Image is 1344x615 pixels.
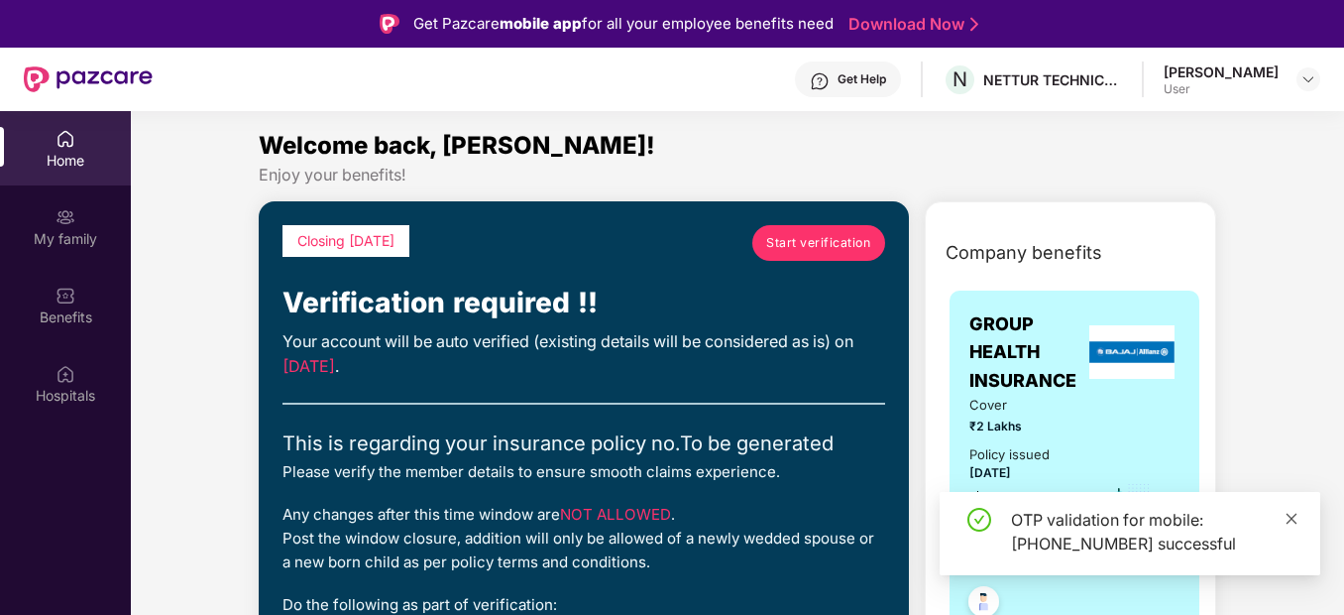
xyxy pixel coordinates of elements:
[413,12,834,36] div: Get Pazcare for all your employee benefits need
[282,429,885,460] div: This is regarding your insurance policy no. To be generated
[500,14,582,33] strong: mobile app
[282,281,885,324] div: Verification required !!
[282,503,885,573] div: Any changes after this time window are . Post the window closure, addition will only be allowed o...
[946,239,1102,267] span: Company benefits
[56,207,75,227] img: svg+xml;base64,PHN2ZyB3aWR0aD0iMjAiIGhlaWdodD0iMjAiIHZpZXdCb3g9IjAgMCAyMCAyMCIgZmlsbD0ibm9uZSIgeG...
[282,460,885,484] div: Please verify the member details to ensure smooth claims experience.
[24,66,153,92] img: New Pazcare Logo
[952,67,967,91] span: N
[766,233,870,252] span: Start verification
[1164,62,1279,81] div: [PERSON_NAME]
[969,310,1084,395] span: GROUP HEALTH INSURANCE
[969,465,1011,480] span: [DATE]
[297,232,394,249] span: Closing [DATE]
[1011,508,1296,555] div: OTP validation for mobile: [PHONE_NUMBER] successful
[969,444,1050,465] div: Policy issued
[970,14,978,35] img: Stroke
[1087,482,1152,548] img: icon
[282,356,335,376] span: [DATE]
[1164,81,1279,97] div: User
[1285,512,1298,526] span: close
[56,129,75,149] img: svg+xml;base64,PHN2ZyBpZD0iSG9tZSIgeG1sbnM9Imh0dHA6Ly93d3cudzMub3JnLzIwMDAvc3ZnIiB3aWR0aD0iMjAiIG...
[752,225,885,261] a: Start verification
[810,71,830,91] img: svg+xml;base64,PHN2ZyBpZD0iSGVscC0zMngzMiIgeG1sbnM9Imh0dHA6Ly93d3cudzMub3JnLzIwMDAvc3ZnIiB3aWR0aD...
[969,395,1061,416] span: Cover
[282,329,885,379] div: Your account will be auto verified (existing details will be considered as is) on .
[380,14,399,34] img: Logo
[56,286,75,306] img: svg+xml;base64,PHN2ZyBpZD0iQmVuZWZpdHMiIHhtbG5zPSJodHRwOi8vd3d3LnczLm9yZy8yMDAwL3N2ZyIgd2lkdGg9Ij...
[848,14,972,35] a: Download Now
[560,505,671,524] span: NOT ALLOWED
[259,165,1216,185] div: Enjoy your benefits!
[983,70,1122,89] div: NETTUR TECHNICAL TRAINING FOUNDATION
[259,131,655,160] span: Welcome back, [PERSON_NAME]!
[1089,325,1175,379] img: insurerLogo
[1300,71,1316,87] img: svg+xml;base64,PHN2ZyBpZD0iRHJvcGRvd24tMzJ4MzIiIHhtbG5zPSJodHRwOi8vd3d3LnczLm9yZy8yMDAwL3N2ZyIgd2...
[967,508,991,532] span: check-circle
[969,418,1061,436] span: ₹2 Lakhs
[838,71,886,87] div: Get Help
[56,364,75,384] img: svg+xml;base64,PHN2ZyBpZD0iSG9zcGl0YWxzIiB4bWxucz0iaHR0cDovL3d3dy53My5vcmcvMjAwMC9zdmciIHdpZHRoPS...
